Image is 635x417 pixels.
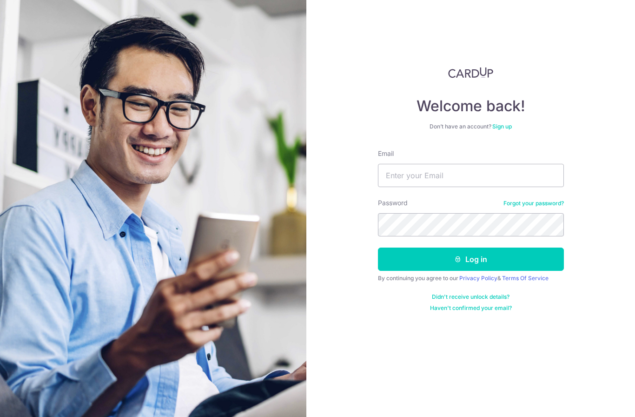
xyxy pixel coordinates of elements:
label: Email [378,149,394,158]
label: Password [378,198,408,208]
a: Forgot your password? [503,200,564,207]
a: Haven't confirmed your email? [430,304,512,312]
a: Sign up [492,123,512,130]
a: Privacy Policy [459,275,497,282]
input: Enter your Email [378,164,564,187]
img: CardUp Logo [448,67,494,78]
div: By continuing you agree to our & [378,275,564,282]
a: Didn't receive unlock details? [432,293,509,301]
div: Don’t have an account? [378,123,564,130]
button: Log in [378,248,564,271]
a: Terms Of Service [502,275,549,282]
h4: Welcome back! [378,97,564,115]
